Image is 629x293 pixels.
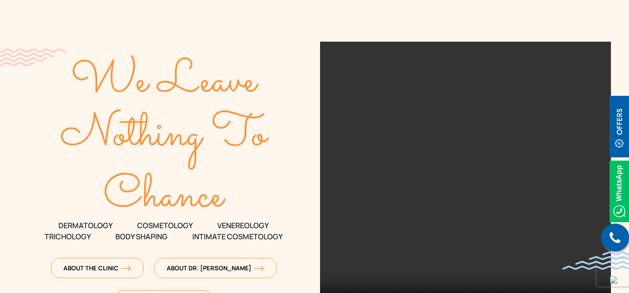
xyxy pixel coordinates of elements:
span: DERMATOLOGY [58,220,113,231]
span: Intimate Cosmetology [192,231,283,242]
a: About The Clinicorange-arrow [51,258,144,278]
span: About The Clinic [63,264,131,272]
img: bluewave [562,251,629,270]
span: TRICHOLOGY [44,231,91,242]
span: About Dr. [PERSON_NAME] [167,264,264,272]
img: Whatsappicon [610,161,629,222]
text: We Leave [71,48,259,116]
text: Nothing To [61,101,270,169]
a: About Dr. [PERSON_NAME]orange-arrow [154,258,277,278]
a: Whatsappicon [610,185,629,195]
span: Body Shaping [115,231,168,242]
img: up-blue-arrow.svg [610,276,617,284]
img: orange-arrow [121,266,131,271]
img: orange-arrow [254,266,264,271]
span: VENEREOLOGY [217,220,269,231]
text: Chance [104,162,226,231]
img: offerBt [610,96,629,157]
span: COSMETOLOGY [137,220,193,231]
